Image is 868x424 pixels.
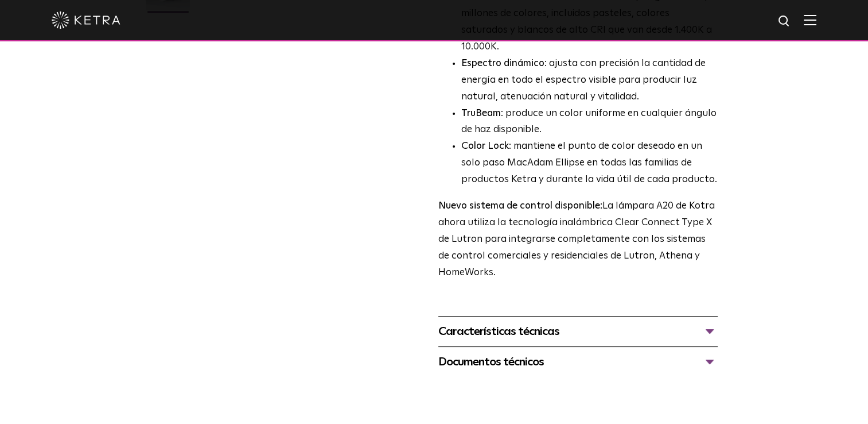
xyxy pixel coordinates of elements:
div: Documentos técnicos [438,353,718,371]
strong: Espectro dinámico [461,59,544,68]
p: La lámpara A20 de Kotra ahora utiliza la tecnología inalámbrica Clear Connect Type X de Lutron pa... [438,198,718,281]
strong: Color Lock [461,141,509,151]
strong: Nuevo sistema de control disponible: [438,201,602,211]
li: : ajusta con precisión la cantidad de energía en todo el espectro visible para producir luz natur... [461,56,718,106]
li: : produce un color uniforme en cualquier ángulo de haz disponible. [461,106,718,139]
div: Características técnicas [438,322,718,341]
li: : mantiene el punto de color deseado en un solo paso MacAdam Ellipse en todas las familias de pro... [461,138,718,188]
img: ketra-logo-2019-white [52,11,120,29]
img: Hamburger%20Nav.svg [804,14,816,25]
img: icono de búsqueda [777,14,792,29]
strong: TruBeam [461,109,501,118]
